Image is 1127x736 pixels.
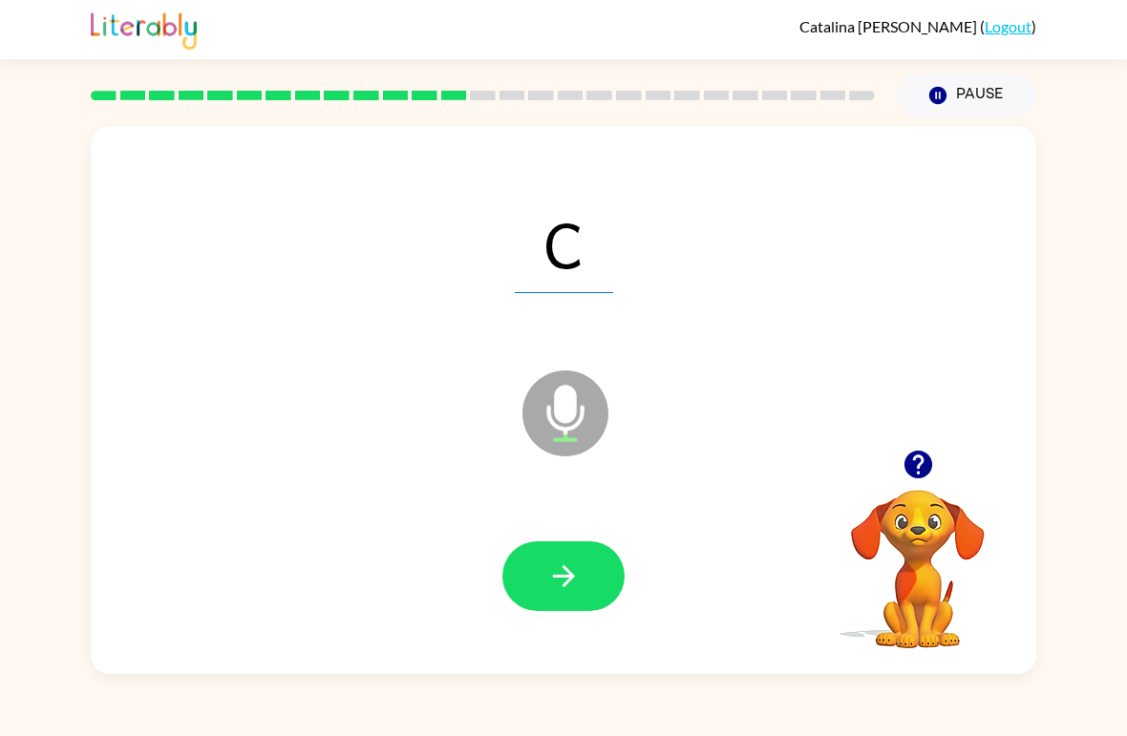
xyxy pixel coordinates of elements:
[898,74,1036,117] button: Pause
[799,17,1036,35] div: ( )
[515,194,613,293] span: C
[822,460,1013,651] video: Your browser must support playing .mp4 files to use Literably. Please try using another browser.
[799,17,980,35] span: Catalina [PERSON_NAME]
[91,8,197,50] img: Literably
[985,17,1031,35] a: Logout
